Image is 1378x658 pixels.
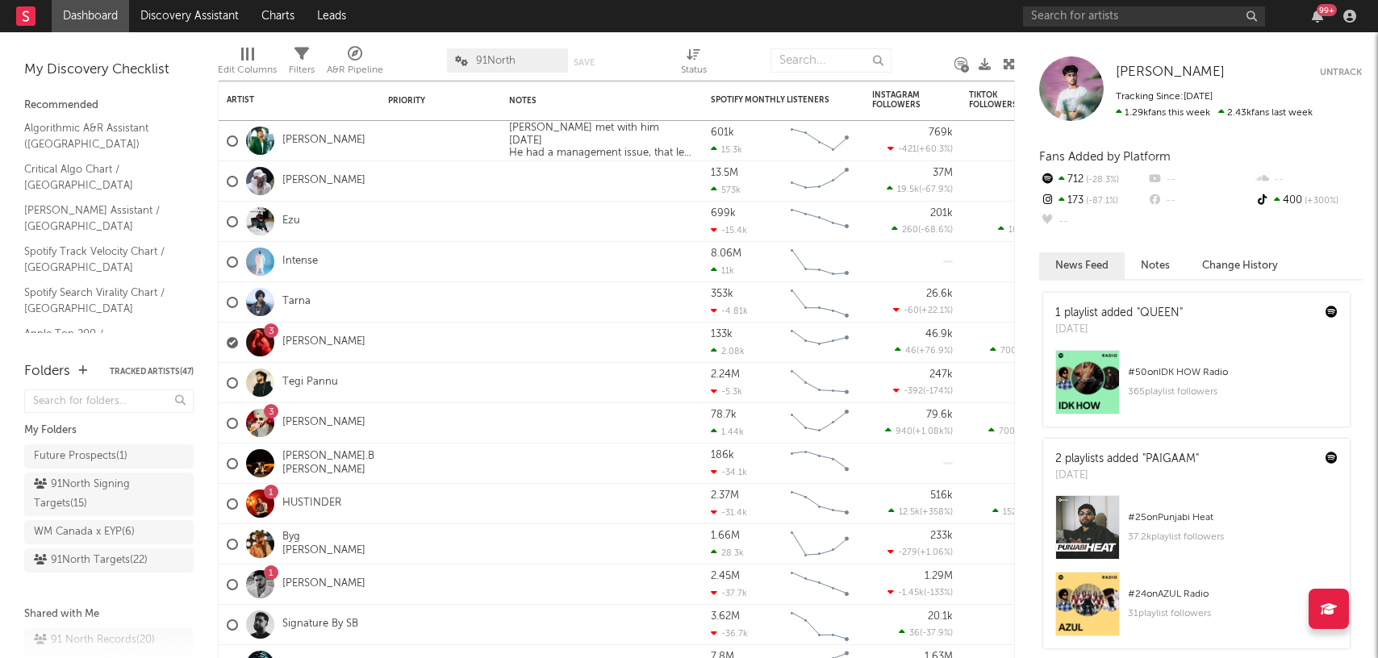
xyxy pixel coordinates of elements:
[999,427,1015,436] span: 700
[930,490,953,501] div: 516k
[711,427,744,437] div: 1.44k
[926,589,950,598] span: -133 %
[896,427,912,436] span: 940
[24,325,177,358] a: Apple Top 200 / [GEOGRAPHIC_DATA]
[892,224,953,235] div: ( )
[24,389,194,413] input: Search for folders...
[899,627,953,638] div: ( )
[34,631,155,650] div: 91 North Records ( 20 )
[1137,307,1183,319] a: "QUEEN"
[998,224,1050,235] div: ( )
[681,40,707,87] div: Status
[909,629,920,638] span: 36
[711,225,747,235] div: -15.4k
[711,95,832,105] div: Spotify Monthly Listeners
[289,60,315,80] div: Filters
[711,265,734,276] div: 11k
[1116,92,1213,102] span: Tracking Since: [DATE]
[1039,252,1125,279] button: News Feed
[898,145,917,154] span: -421
[282,376,338,389] a: Tegi Pannu
[711,588,747,598] div: -37.7k
[1084,197,1118,206] span: -87.1 %
[988,426,1050,436] div: ( )
[24,160,177,194] a: Critical Algo Chart / [GEOGRAPHIC_DATA]
[930,208,953,219] div: 201k
[1116,108,1210,118] span: 1.29k fans this week
[990,345,1050,356] div: ( )
[711,289,733,299] div: 353k
[282,618,358,631] a: Signature By SB
[711,329,733,339] div: 133k
[476,56,516,66] span: 91North
[922,508,950,517] span: +358 %
[1125,252,1186,279] button: Notes
[711,386,742,397] div: -5.3k
[925,387,950,396] span: -174 %
[898,548,917,557] span: -279
[1255,169,1362,190] div: --
[921,226,950,235] span: -68.6 %
[24,548,194,573] a: 91North Targets(22)
[711,369,740,380] div: 2.24M
[574,58,595,67] button: Save
[925,571,953,581] div: 1.29M
[711,306,748,316] div: -4.81k
[1039,190,1146,211] div: 173
[282,497,341,510] a: HUSTINDER
[783,605,856,645] svg: Chart title
[282,134,365,148] a: [PERSON_NAME]
[282,255,318,269] a: Intense
[327,60,383,80] div: A&R Pipeline
[711,208,736,219] div: 699k
[770,48,892,73] input: Search...
[1128,527,1338,547] div: 37.2k playlist followers
[327,40,383,87] div: A&R Pipeline
[34,523,135,542] div: WM Canada x EYP ( 6 )
[24,473,194,516] a: 91North Signing Targets(15)
[218,40,277,87] div: Edit Columns
[24,119,177,152] a: Algorithmic A&R Assistant ([GEOGRAPHIC_DATA])
[218,60,277,80] div: Edit Columns
[783,564,856,605] svg: Chart title
[969,564,1050,604] div: 0
[110,368,194,376] button: Tracked Artists(47)
[1312,10,1323,23] button: 99+
[24,60,194,80] div: My Discovery Checklist
[992,506,1050,517] div: ( )
[1128,363,1338,382] div: # 50 on IDK HOW Radio
[711,450,734,460] div: 186k
[1039,151,1171,163] span: Fans Added by Platform
[282,335,365,349] a: [PERSON_NAME]
[1055,322,1183,338] div: [DATE]
[783,363,856,403] svg: Chart title
[1128,508,1338,527] div: # 25 on Punjabi Heat
[1116,65,1225,79] span: [PERSON_NAME]
[783,282,856,323] svg: Chart title
[1142,453,1199,464] a: "PAIGAAM"
[905,347,917,356] span: 46
[895,345,953,356] div: ( )
[888,506,953,517] div: ( )
[783,444,856,484] svg: Chart title
[289,40,315,87] div: Filters
[1116,65,1225,81] a: [PERSON_NAME]
[1128,604,1338,623] div: 31 playlist followers
[915,427,950,436] span: +1.08k %
[887,547,953,557] div: ( )
[711,548,744,558] div: 28.3k
[783,484,856,524] svg: Chart title
[34,551,148,570] div: 91North Targets ( 22 )
[921,306,950,315] span: +22.1 %
[1055,305,1183,322] div: 1 playlist added
[711,346,745,356] div: 2.08k
[711,467,747,477] div: -34.1k
[920,548,950,557] span: +1.06 %
[887,144,953,154] div: ( )
[783,161,856,202] svg: Chart title
[969,90,1025,110] div: TikTok Followers
[922,629,950,638] span: -37.9 %
[24,605,194,624] div: Shared with Me
[711,185,741,195] div: 573k
[711,507,747,518] div: -31.4k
